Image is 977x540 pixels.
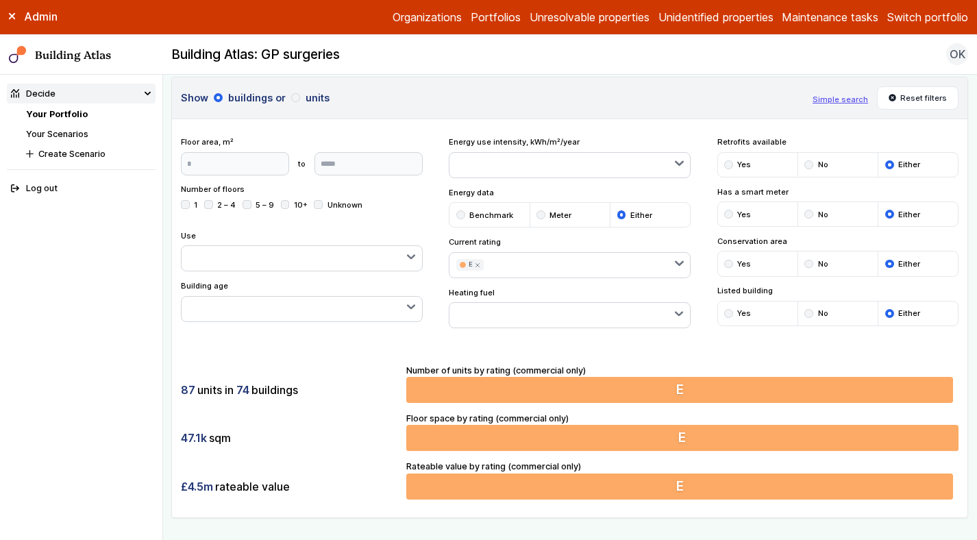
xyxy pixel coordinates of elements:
div: Rateable value by rating (commercial only) [406,460,959,500]
div: Heating fuel [449,287,691,329]
div: Energy use intensity, kWh/m²/year [449,136,691,178]
div: Use [181,230,423,272]
div: Floor space by rating (commercial only) [406,412,959,452]
button: OK [946,43,968,65]
span: Listed building [717,285,959,296]
button: Simple search [813,94,868,105]
span: Has a smart meter [717,186,959,197]
div: Number of units by rating (commercial only) [406,364,959,404]
a: Organizations [393,9,462,25]
div: Building age [181,280,423,322]
div: Current rating [449,236,691,278]
span: 47.1k [181,430,207,445]
button: E [406,474,959,500]
h2: Building Atlas: GP surgeries [171,46,340,64]
span: Retrofits available [717,136,959,147]
span: £4.5m [181,479,213,494]
span: 74 [236,382,249,397]
button: Switch portfolio [887,9,968,25]
span: E [679,430,687,446]
a: Unidentified properties [658,9,774,25]
div: sqm [181,425,397,451]
a: Your Portfolio [26,109,88,119]
button: E [456,259,484,271]
button: E [406,377,959,403]
div: Number of floors [181,184,423,221]
a: Your Scenarios [26,129,88,139]
div: Floor area, m² [181,136,423,175]
a: Portfolios [471,9,521,25]
a: Unresolvable properties [530,9,650,25]
button: Log out [7,179,156,199]
img: main-0bbd2752.svg [9,46,27,64]
div: rateable value [181,474,397,500]
span: OK [950,46,965,62]
span: Conservation area [717,236,959,247]
div: Energy data [449,187,691,228]
button: E [406,425,959,451]
summary: Decide [7,84,156,103]
div: Decide [11,87,55,100]
button: Create Scenario [22,144,156,164]
h3: Show [181,90,804,106]
div: units in buildings [181,377,397,403]
span: E [679,381,687,397]
a: Maintenance tasks [782,9,878,25]
span: 87 [181,382,195,397]
form: to [181,152,423,175]
button: Reset filters [877,86,959,110]
span: E [679,478,687,494]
